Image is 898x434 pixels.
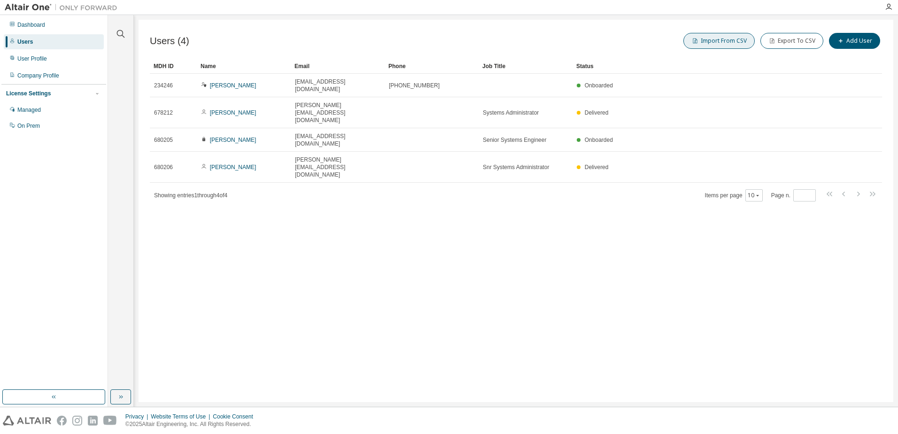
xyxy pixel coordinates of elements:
[154,109,173,116] span: 678212
[3,416,51,426] img: altair_logo.svg
[829,33,880,49] button: Add User
[483,109,539,116] span: Systems Administrator
[585,137,613,143] span: Onboarded
[483,136,546,144] span: Senior Systems Engineer
[5,3,122,12] img: Altair One
[154,163,173,171] span: 680206
[295,101,380,124] span: [PERSON_NAME][EMAIL_ADDRESS][DOMAIN_NAME]
[72,416,82,426] img: instagram.svg
[295,156,380,178] span: [PERSON_NAME][EMAIL_ADDRESS][DOMAIN_NAME]
[295,78,380,93] span: [EMAIL_ADDRESS][DOMAIN_NAME]
[17,106,41,114] div: Managed
[151,413,213,420] div: Website Terms of Use
[771,189,816,201] span: Page n.
[576,59,833,74] div: Status
[389,82,440,89] span: [PHONE_NUMBER]
[154,82,173,89] span: 234246
[57,416,67,426] img: facebook.svg
[705,189,763,201] span: Items per page
[210,109,256,116] a: [PERSON_NAME]
[6,90,51,97] div: License Settings
[201,59,287,74] div: Name
[295,132,380,147] span: [EMAIL_ADDRESS][DOMAIN_NAME]
[125,420,259,428] p: © 2025 Altair Engineering, Inc. All Rights Reserved.
[585,109,609,116] span: Delivered
[17,122,40,130] div: On Prem
[17,55,47,62] div: User Profile
[17,72,59,79] div: Company Profile
[760,33,823,49] button: Export To CSV
[88,416,98,426] img: linkedin.svg
[483,163,549,171] span: Snr Systems Administrator
[17,38,33,46] div: Users
[210,137,256,143] a: [PERSON_NAME]
[154,192,227,199] span: Showing entries 1 through 4 of 4
[17,21,45,29] div: Dashboard
[154,59,193,74] div: MDH ID
[294,59,381,74] div: Email
[125,413,151,420] div: Privacy
[213,413,258,420] div: Cookie Consent
[388,59,475,74] div: Phone
[210,82,256,89] a: [PERSON_NAME]
[154,136,173,144] span: 680205
[585,82,613,89] span: Onboarded
[748,192,760,199] button: 10
[210,164,256,170] a: [PERSON_NAME]
[150,36,189,46] span: Users (4)
[683,33,755,49] button: Import From CSV
[103,416,117,426] img: youtube.svg
[482,59,569,74] div: Job Title
[585,164,609,170] span: Delivered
